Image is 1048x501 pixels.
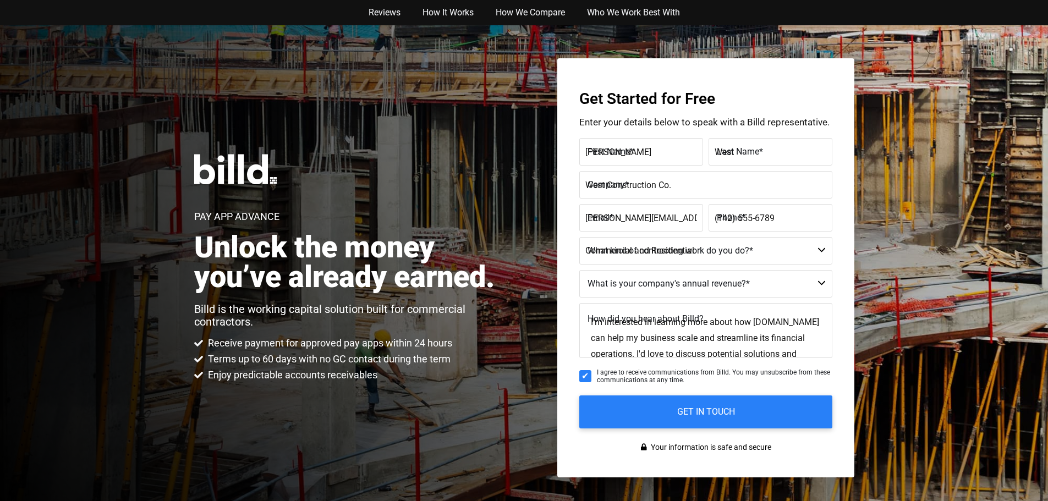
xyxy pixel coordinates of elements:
[588,313,704,324] span: How did you hear about Billd?
[717,146,759,157] span: Last Name
[194,233,506,292] h2: Unlock the money you’ve already earned.
[205,368,377,382] span: Enjoy predictable accounts receivables
[194,303,506,328] p: Billd is the working capital solution built for commercial contractors.
[579,118,832,127] p: Enter your details below to speak with a Billd representative.
[588,212,610,223] span: Email
[579,395,832,428] input: GET IN TOUCH
[717,212,742,223] span: Phone
[205,337,452,350] span: Receive payment for approved pay apps within 24 hours
[648,439,771,455] span: Your information is safe and secure
[579,91,832,107] h3: Get Started for Free
[588,146,630,157] span: First Name
[194,212,279,222] h1: Pay App Advance
[205,353,451,366] span: Terms up to 60 days with no GC contact during the term
[597,368,832,384] span: I agree to receive communications from Billd. You may unsubscribe from these communications at an...
[579,370,591,382] input: I agree to receive communications from Billd. You may unsubscribe from these communications at an...
[588,179,625,190] span: Company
